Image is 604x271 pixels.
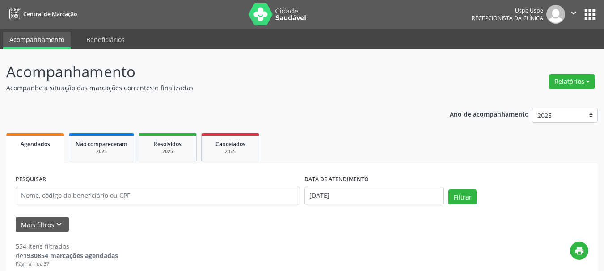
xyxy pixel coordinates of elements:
button: Relatórios [549,74,595,89]
span: Resolvidos [154,140,182,148]
strong: 1930854 marcações agendadas [23,251,118,260]
button: Filtrar [448,189,477,204]
div: 2025 [208,148,253,155]
i: print [574,246,584,256]
span: Recepcionista da clínica [472,14,543,22]
div: 2025 [145,148,190,155]
img: img [546,5,565,24]
label: DATA DE ATENDIMENTO [304,173,369,187]
div: 2025 [76,148,127,155]
button:  [565,5,582,24]
i: keyboard_arrow_down [54,220,64,229]
label: PESQUISAR [16,173,46,187]
p: Ano de acompanhamento [450,108,529,119]
div: de [16,251,118,260]
span: Central de Marcação [23,10,77,18]
button: apps [582,7,598,22]
a: Acompanhamento [3,32,71,49]
button: print [570,242,588,260]
input: Selecione um intervalo [304,187,444,204]
div: 554 itens filtrados [16,242,118,251]
button: Mais filtroskeyboard_arrow_down [16,217,69,233]
p: Acompanhe a situação das marcações correntes e finalizadas [6,83,420,92]
div: Página 1 de 37 [16,260,118,268]
a: Beneficiários [80,32,131,47]
p: Acompanhamento [6,61,420,83]
span: Agendados [21,140,50,148]
span: Cancelados [215,140,245,148]
div: Uspe Uspe [472,7,543,14]
span: Não compareceram [76,140,127,148]
a: Central de Marcação [6,7,77,21]
i:  [569,8,579,18]
input: Nome, código do beneficiário ou CPF [16,187,300,204]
